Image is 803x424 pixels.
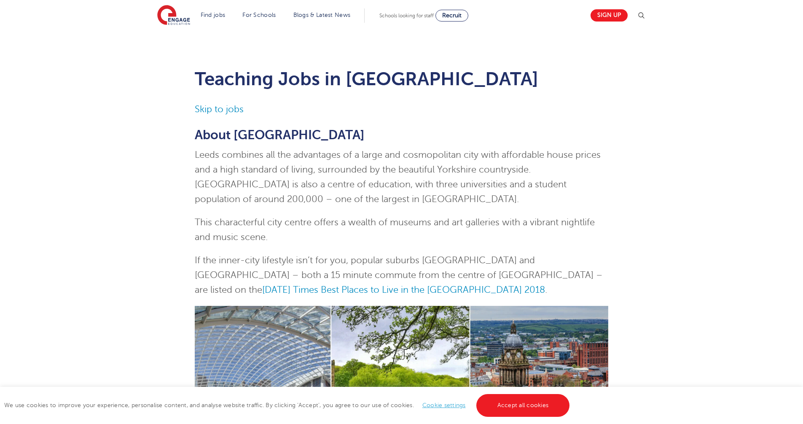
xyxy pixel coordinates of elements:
[442,12,462,19] span: Recruit
[201,12,226,18] a: Find jobs
[195,255,603,295] span: If the inner-city lifestyle isn’t for you, popular suburbs [GEOGRAPHIC_DATA] and [GEOGRAPHIC_DATA...
[422,402,466,408] a: Cookie settings
[195,150,601,204] span: Leeds combines all the advantages of a large and cosmopolitan city with affordable house prices a...
[476,394,570,417] a: Accept all cookies
[293,12,351,18] a: Blogs & Latest News
[545,285,547,295] span: .
[591,9,628,22] a: Sign up
[195,128,365,142] span: About [GEOGRAPHIC_DATA]
[262,285,545,295] a: [DATE] Times Best Places to Live in the [GEOGRAPHIC_DATA] 2018
[435,10,468,22] a: Recruit
[157,5,190,26] img: Engage Education
[195,68,608,89] h1: Teaching Jobs in [GEOGRAPHIC_DATA]
[195,104,244,114] a: Skip to jobs
[4,402,572,408] span: We use cookies to improve your experience, personalise content, and analyse website traffic. By c...
[242,12,276,18] a: For Schools
[379,13,434,19] span: Schools looking for staff
[195,217,595,242] span: This characterful city centre offers a wealth of museums and art galleries with a vibrant nightli...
